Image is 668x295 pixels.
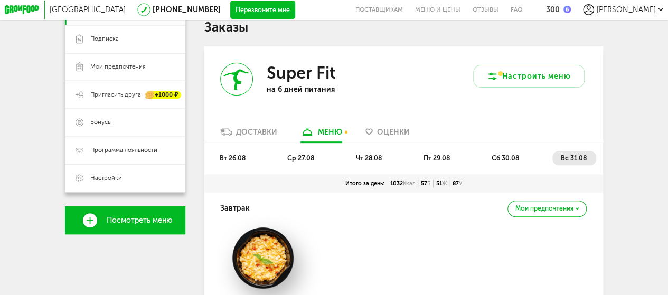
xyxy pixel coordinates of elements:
span: ср 27.08 [287,154,314,162]
div: 87 [449,180,465,187]
div: 300 [546,5,560,14]
div: 51 [434,180,450,187]
span: Подписка [90,35,119,43]
p: на 6 дней питания [267,85,387,94]
span: Программа лояльности [90,146,157,155]
div: меню [318,128,342,137]
div: Доставки [236,128,277,137]
a: Бонусы [65,109,185,137]
div: +1000 ₽ [146,91,181,99]
span: Оценки [377,128,410,137]
img: big_qmB7wgWxcj7AU2S7.png [220,227,308,289]
a: Пригласить друга +1000 ₽ [65,81,185,109]
div: 1032 [387,180,418,187]
span: Бонусы [90,118,112,127]
h1: Заказы [204,22,603,34]
span: Посмотреть меню [107,216,173,225]
a: Мои предпочтения [65,53,185,81]
span: Пригласить друга [90,91,141,99]
span: У [458,180,462,187]
button: Настроить меню [473,65,585,87]
h3: Super Fit [267,63,336,83]
span: Ж [442,180,447,187]
a: Оценки [361,127,415,141]
a: Программа лояльности [65,137,185,165]
span: вс 31.08 [561,154,587,162]
span: Настройки [90,174,122,183]
span: чт 28.08 [356,154,382,162]
h4: Завтрак [220,199,250,217]
span: [GEOGRAPHIC_DATA] [50,5,126,14]
a: Настройки [65,164,185,192]
a: [PHONE_NUMBER] [153,5,221,14]
button: Перезвоните мне [230,1,295,19]
span: Ккал [403,180,416,187]
span: Мои предпочтения [515,205,573,212]
span: Б [427,180,430,187]
a: меню [296,127,346,141]
a: Доставки [215,127,281,141]
div: 57 [418,180,434,187]
span: вт 26.08 [220,154,246,162]
a: Посмотреть меню [65,206,185,234]
span: Мои предпочтения [90,63,146,71]
span: [PERSON_NAME] [596,5,655,14]
img: bonus_b.cdccf46.png [563,6,571,13]
div: Итого за день: [343,180,388,187]
span: пт 29.08 [424,154,450,162]
span: сб 30.08 [492,154,519,162]
a: Подписка [65,25,185,53]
